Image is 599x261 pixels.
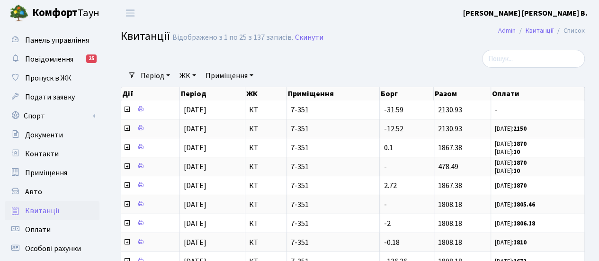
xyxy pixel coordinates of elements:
span: 7-351 [291,239,375,246]
span: Пропуск в ЖК [25,73,72,83]
span: 478.49 [438,162,458,172]
span: Приміщення [25,168,67,178]
a: Панель управління [5,31,99,50]
button: Переключити навігацію [118,5,142,21]
b: [PERSON_NAME] [PERSON_NAME] В. [463,8,588,18]
a: Квитанції [526,26,554,36]
a: Контакти [5,144,99,163]
span: КТ [249,182,283,189]
a: Приміщення [5,163,99,182]
span: [DATE] [184,162,206,172]
span: 7-351 [291,144,375,152]
span: 7-351 [291,201,375,208]
span: 7-351 [291,125,375,133]
span: 2.72 [384,180,396,191]
b: 1806.18 [513,219,535,228]
span: - [495,106,581,114]
b: 10 [513,148,520,156]
span: Авто [25,187,42,197]
span: [DATE] [184,105,206,115]
span: -0.18 [384,237,399,248]
th: Дії [121,87,180,100]
span: Повідомлення [25,54,73,64]
a: Приміщення [202,68,257,84]
span: 7-351 [291,220,375,227]
span: КТ [249,163,283,171]
th: Борг [380,87,434,100]
th: ЖК [245,87,287,100]
span: 1867.38 [438,180,462,191]
b: 1870 [513,159,527,167]
span: КТ [249,125,283,133]
a: Повідомлення25 [5,50,99,69]
img: logo.png [9,4,28,23]
span: 7-351 [291,163,375,171]
small: [DATE]: [495,181,527,190]
span: Панель управління [25,35,89,45]
span: 7-351 [291,106,375,114]
a: Подати заявку [5,88,99,107]
small: [DATE]: [495,159,527,167]
nav: breadcrumb [484,21,599,41]
span: [DATE] [184,124,206,134]
span: КТ [249,201,283,208]
span: 7-351 [291,182,375,189]
span: 0.1 [384,143,393,153]
a: Квитанції [5,201,99,220]
span: Таун [32,5,99,21]
small: [DATE]: [495,148,520,156]
th: Період [180,87,245,100]
small: [DATE]: [495,238,527,247]
b: 1870 [513,140,527,148]
small: [DATE]: [495,219,535,228]
span: [DATE] [184,237,206,248]
small: [DATE]: [495,140,527,148]
small: [DATE]: [495,200,535,209]
div: Відображено з 1 по 25 з 137 записів. [172,33,293,42]
span: [DATE] [184,199,206,210]
span: КТ [249,144,283,152]
a: Особові рахунки [5,239,99,258]
span: Квитанції [121,28,170,45]
span: 1867.38 [438,143,462,153]
span: КТ [249,239,283,246]
small: [DATE]: [495,167,520,175]
span: Квитанції [25,206,60,216]
span: - [384,162,386,172]
th: Приміщення [287,87,380,100]
small: [DATE]: [495,125,527,133]
b: 1805.46 [513,200,535,209]
b: 2150 [513,125,527,133]
span: Оплати [25,225,51,235]
span: -31.59 [384,105,403,115]
a: Оплати [5,220,99,239]
th: Разом [434,87,491,100]
span: [DATE] [184,218,206,229]
span: 1808.18 [438,218,462,229]
span: 2130.93 [438,124,462,134]
a: Admin [498,26,516,36]
b: Комфорт [32,5,78,20]
span: КТ [249,106,283,114]
input: Пошук... [482,50,585,68]
span: -2 [384,218,390,229]
a: Спорт [5,107,99,126]
a: Період [137,68,174,84]
b: 10 [513,167,520,175]
div: 25 [86,54,97,63]
a: [PERSON_NAME] [PERSON_NAME] В. [463,8,588,19]
span: [DATE] [184,143,206,153]
a: Скинути [295,33,323,42]
span: - [384,199,386,210]
span: Документи [25,130,63,140]
a: Пропуск в ЖК [5,69,99,88]
span: КТ [249,220,283,227]
span: Особові рахунки [25,243,81,254]
a: ЖК [176,68,200,84]
li: Список [554,26,585,36]
span: [DATE] [184,180,206,191]
th: Оплати [491,87,585,100]
a: Документи [5,126,99,144]
span: Подати заявку [25,92,75,102]
b: 1870 [513,181,527,190]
